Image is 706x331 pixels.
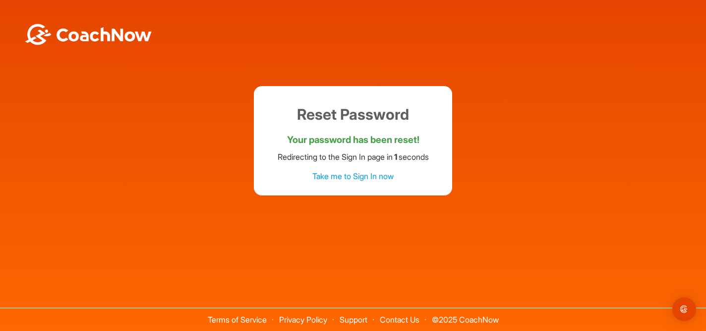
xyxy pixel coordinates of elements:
[279,315,327,325] a: Privacy Policy
[24,24,153,45] img: BwLJSsUCoWCh5upNqxVrqldRgqLPVwmV24tXu5FoVAoFEpwwqQ3VIfuoInZCoVCoTD4vwADAC3ZFMkVEQFDAAAAAElFTkSuQmCC
[312,171,394,181] a: Take me to Sign In now
[264,96,442,133] h1: Reset Password
[278,152,429,162] span: Redirecting to the Sign In page in seconds
[393,151,399,163] b: 1
[264,133,442,151] h3: Your password has been reset!
[208,315,267,325] a: Terms of Service
[427,308,504,324] span: © 2025 CoachNow
[672,297,696,321] div: Open Intercom Messenger
[340,315,367,325] a: Support
[380,315,419,325] a: Contact Us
